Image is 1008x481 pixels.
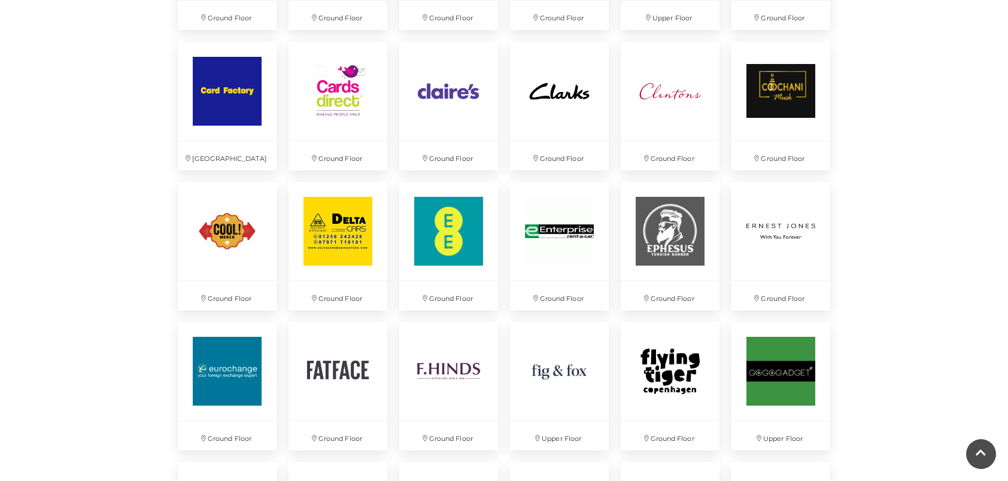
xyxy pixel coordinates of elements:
a: Ground Floor [725,36,836,176]
p: Ground Floor [399,281,498,310]
a: Upper Floor [504,316,615,456]
p: Ground Floor [621,421,719,450]
a: Upper Floor [725,316,836,456]
a: Ground Floor [283,316,393,456]
a: Ground Floor [393,176,504,316]
p: Ground Floor [289,421,387,450]
p: [GEOGRAPHIC_DATA] [178,141,277,171]
a: Ground Floor [725,176,836,316]
a: Ground Floor [172,316,283,456]
p: Ground Floor [289,281,387,310]
a: Ground Floor [283,36,393,176]
p: Upper Floor [621,1,719,30]
p: Ground Floor [510,1,609,30]
p: Ground Floor [399,421,498,450]
p: Ground Floor [510,141,609,171]
p: Ground Floor [731,1,830,30]
a: Ground Floor [172,176,283,316]
p: Ground Floor [399,141,498,171]
p: Ground Floor [289,1,387,30]
p: Ground Floor [178,1,277,30]
p: Ground Floor [510,281,609,310]
p: Ground Floor [731,281,830,310]
a: Ground Floor [615,176,725,316]
a: [GEOGRAPHIC_DATA] [172,36,283,176]
p: Ground Floor [289,141,387,171]
a: Ground Floor [504,176,615,316]
a: Ground Floor [283,176,393,316]
a: Ground Floor [615,316,725,456]
p: Upper Floor [731,421,830,450]
p: Ground Floor [178,281,277,310]
a: Ground Floor [393,36,504,176]
p: Ground Floor [731,141,830,171]
p: Upper Floor [510,421,609,450]
p: Ground Floor [399,1,498,30]
a: Ground Floor [504,36,615,176]
p: Ground Floor [621,141,719,171]
p: Ground Floor [178,421,277,450]
p: Ground Floor [621,281,719,310]
a: Ground Floor [393,316,504,456]
a: Ground Floor [615,36,725,176]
